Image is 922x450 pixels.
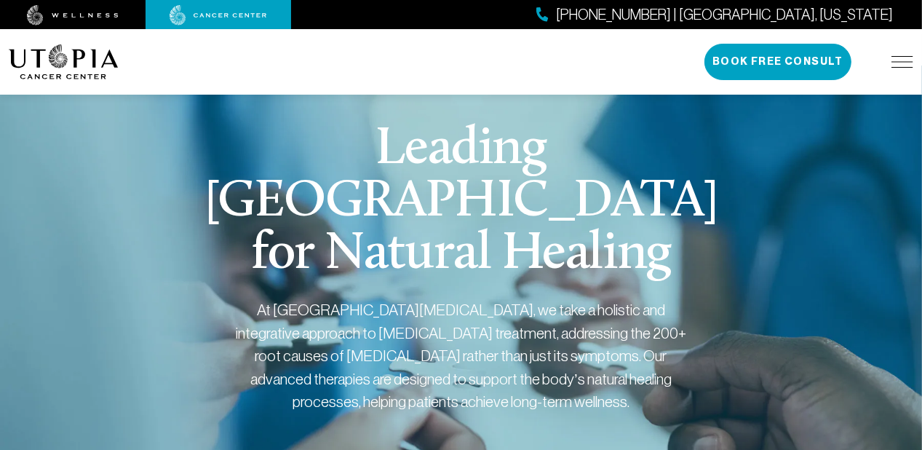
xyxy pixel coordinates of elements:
[704,44,851,80] button: Book Free Consult
[183,124,739,281] h1: Leading [GEOGRAPHIC_DATA] for Natural Healing
[27,5,119,25] img: wellness
[236,299,687,414] div: At [GEOGRAPHIC_DATA][MEDICAL_DATA], we take a holistic and integrative approach to [MEDICAL_DATA]...
[536,4,893,25] a: [PHONE_NUMBER] | [GEOGRAPHIC_DATA], [US_STATE]
[556,4,893,25] span: [PHONE_NUMBER] | [GEOGRAPHIC_DATA], [US_STATE]
[9,44,119,79] img: logo
[891,56,913,68] img: icon-hamburger
[170,5,267,25] img: cancer center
